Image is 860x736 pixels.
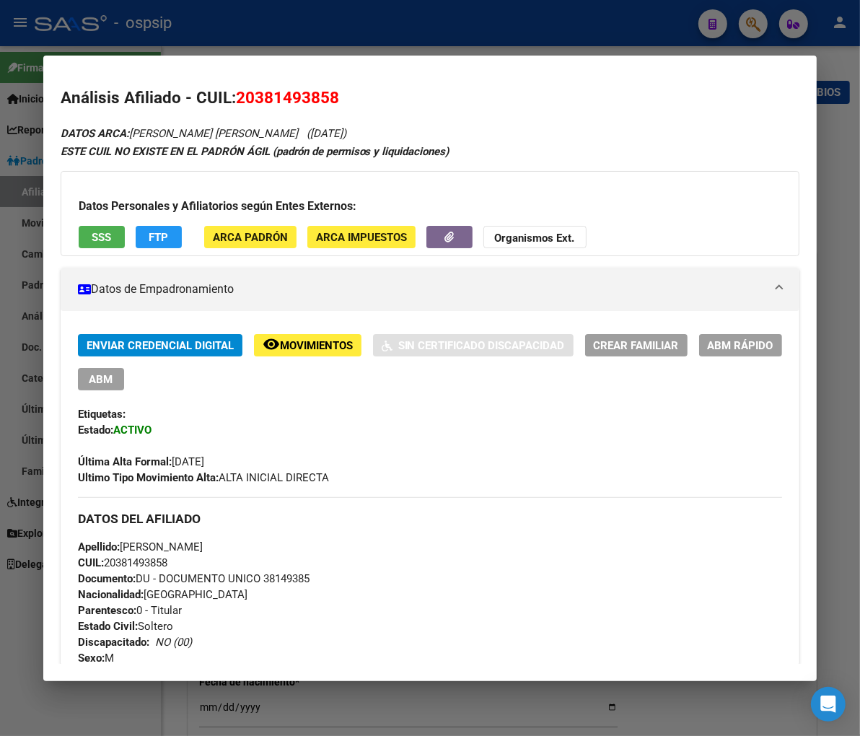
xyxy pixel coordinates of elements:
[78,620,173,633] span: Soltero
[92,231,111,244] span: SSS
[78,471,219,484] strong: Ultimo Tipo Movimiento Alta:
[280,339,353,352] span: Movimientos
[89,373,113,386] span: ABM
[61,127,129,140] strong: DATOS ARCA:
[78,408,126,421] strong: Etiquetas:
[78,368,124,390] button: ABM
[78,424,113,437] strong: Estado:
[398,339,565,352] span: Sin Certificado Discapacidad
[78,620,138,633] strong: Estado Civil:
[79,198,782,215] h3: Datos Personales y Afiliatorios según Entes Externos:
[78,334,242,356] button: Enviar Credencial Digital
[699,334,782,356] button: ABM Rápido
[307,226,416,248] button: ARCA Impuestos
[78,540,120,553] strong: Apellido:
[155,636,192,649] i: NO (00)
[78,588,144,601] strong: Nacionalidad:
[307,127,346,140] span: ([DATE])
[61,145,449,158] strong: ESTE CUIL NO EXISTE EN EL PADRÓN ÁGIL (padrón de permisos y liquidaciones)
[811,687,846,722] div: Open Intercom Messenger
[78,540,203,553] span: [PERSON_NAME]
[61,86,800,110] h2: Análisis Afiliado - CUIL:
[78,281,765,298] mat-panel-title: Datos de Empadronamiento
[708,339,773,352] span: ABM Rápido
[78,455,204,468] span: [DATE]
[373,334,574,356] button: Sin Certificado Discapacidad
[495,232,575,245] strong: Organismos Ext.
[78,636,149,649] strong: Discapacitado:
[113,424,152,437] strong: ACTIVO
[78,604,136,617] strong: Parentesco:
[594,339,679,352] span: Crear Familiar
[87,339,234,352] span: Enviar Credencial Digital
[78,604,182,617] span: 0 - Titular
[78,572,136,585] strong: Documento:
[78,556,167,569] span: 20381493858
[316,231,407,244] span: ARCA Impuestos
[79,226,125,248] button: SSS
[263,336,280,353] mat-icon: remove_red_eye
[585,334,688,356] button: Crear Familiar
[204,226,297,248] button: ARCA Padrón
[78,455,172,468] strong: Última Alta Formal:
[78,511,783,527] h3: DATOS DEL AFILIADO
[483,226,587,248] button: Organismos Ext.
[136,226,182,248] button: FTP
[149,231,168,244] span: FTP
[254,334,361,356] button: Movimientos
[78,652,114,665] span: M
[78,556,104,569] strong: CUIL:
[236,88,339,107] span: 20381493858
[78,652,105,665] strong: Sexo:
[78,471,329,484] span: ALTA INICIAL DIRECTA
[61,127,298,140] span: [PERSON_NAME] [PERSON_NAME]
[61,268,800,311] mat-expansion-panel-header: Datos de Empadronamiento
[213,231,288,244] span: ARCA Padrón
[78,572,310,585] span: DU - DOCUMENTO UNICO 38149385
[78,588,247,601] span: [GEOGRAPHIC_DATA]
